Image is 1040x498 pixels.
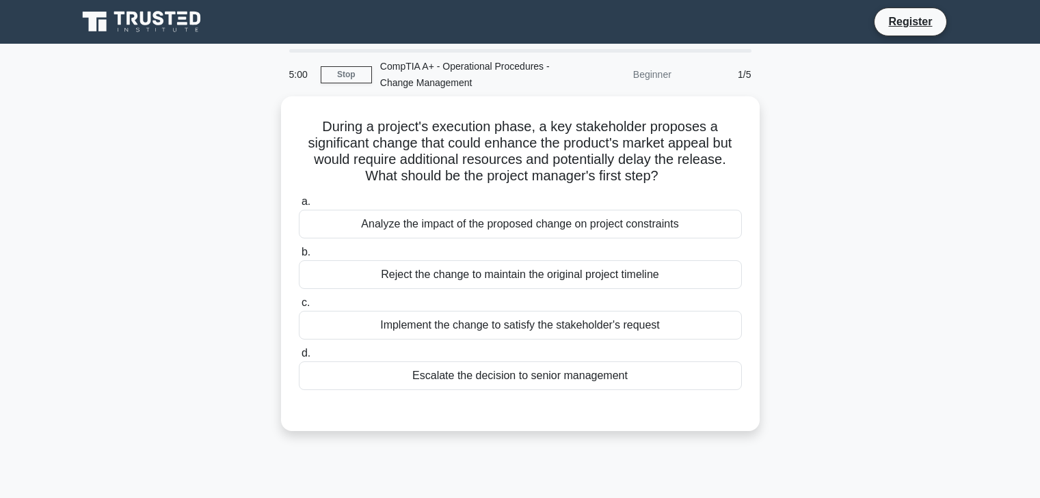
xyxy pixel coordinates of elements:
[299,361,742,390] div: Escalate the decision to senior management
[299,210,742,238] div: Analyze the impact of the proposed change on project constraints
[372,53,560,96] div: CompTIA A+ - Operational Procedures - Change Management
[302,347,310,359] span: d.
[302,195,310,207] span: a.
[299,311,742,340] div: Implement the change to satisfy the stakeholder's request
[321,66,372,83] a: Stop
[680,61,760,88] div: 1/5
[302,296,310,308] span: c.
[560,61,680,88] div: Beginner
[297,118,743,185] h5: During a project's execution phase, a key stakeholder proposes a significant change that could en...
[302,246,310,258] span: b.
[880,13,940,30] a: Register
[299,260,742,289] div: Reject the change to maintain the original project timeline
[281,61,321,88] div: 5:00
